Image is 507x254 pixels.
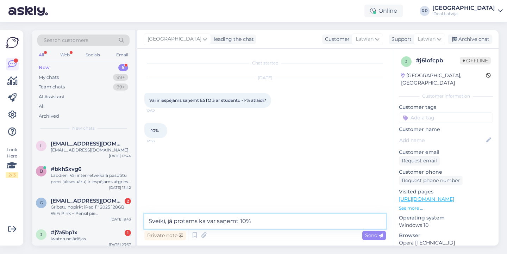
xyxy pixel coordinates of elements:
p: Windows 10 [399,222,493,229]
input: Add name [399,136,485,144]
div: Request phone number [399,176,463,185]
div: [DATE] [144,75,386,81]
div: [EMAIL_ADDRESS][DOMAIN_NAME] [51,147,131,153]
div: Team chats [39,83,65,91]
span: Latvian [418,35,436,43]
span: b [40,168,43,174]
div: 2 / 3 [6,172,18,178]
a: [URL][DOMAIN_NAME] [399,196,454,202]
div: Email [115,50,130,60]
span: -10% [149,128,159,133]
span: #bkh5xvg6 [51,166,81,172]
div: Look Here [6,147,18,178]
span: j [405,59,407,64]
div: Customer information [399,93,493,99]
p: Browser [399,232,493,239]
div: leading the chat [211,36,254,43]
span: laura.neilande10@inbox.lv [51,141,124,147]
p: See more ... [399,205,493,211]
div: Customer [322,36,350,43]
div: [DATE] 23:37 [109,242,131,247]
div: # j6lofcpb [416,56,460,65]
span: g [40,200,43,205]
div: Archive chat [448,35,492,44]
div: iwatch nelādējas [51,236,131,242]
span: l [40,143,43,148]
div: AI Assistant [39,93,65,100]
span: [GEOGRAPHIC_DATA] [148,35,201,43]
div: 99+ [113,74,128,81]
span: Offline [460,57,491,64]
span: 12:52 [146,108,173,113]
div: Web [59,50,71,60]
div: Request email [399,156,440,166]
span: Send [365,232,383,238]
div: [DATE] 13:42 [109,185,131,190]
div: 99+ [113,83,128,91]
span: #j7a5bp1x [51,229,77,236]
div: 1 [125,230,131,236]
div: New [39,64,50,71]
span: 12:53 [146,138,173,144]
p: Visited pages [399,188,493,196]
p: Customer phone [399,168,493,176]
span: Search customers [44,37,88,44]
span: gornat@inbox.lv [51,198,124,204]
span: Vai ir iespējams saņemt ESTO 3 ar studentu -1-% atlaidi? [149,98,266,103]
div: Support [389,36,412,43]
div: My chats [39,74,59,81]
p: Customer email [399,149,493,156]
div: RP [420,6,430,16]
div: [GEOGRAPHIC_DATA], [GEOGRAPHIC_DATA] [401,72,486,87]
div: Archived [39,113,59,120]
p: Customer tags [399,104,493,111]
div: Gribetu nopirkt iPad 11" 2025 128GB WiFi Pink + Pensil pie viņam(parastais). Cik būs kopā, ar atl... [51,204,131,217]
div: [GEOGRAPHIC_DATA] [432,5,495,11]
span: j [40,232,42,237]
input: Add a tag [399,112,493,123]
textarea: Sveiki, jā protams ka var saņemt 10% [144,214,386,229]
div: All [39,103,45,110]
img: Askly Logo [6,36,19,49]
p: Customer name [399,126,493,133]
div: All [37,50,45,60]
div: 2 [125,198,131,204]
p: Operating system [399,214,493,222]
a: [GEOGRAPHIC_DATA]iDeal Latvija [432,5,503,17]
p: Opera [TECHNICAL_ID] [399,239,493,247]
span: Latvian [356,35,374,43]
div: Socials [84,50,101,60]
span: New chats [72,125,95,131]
div: Online [364,5,403,17]
div: Private note [144,231,186,240]
div: iDeal Latvija [432,11,495,17]
div: [DATE] 8:43 [111,217,131,222]
div: Labdien. Vai internetveikalā pasūtītu preci (aksesuāru) ir iespējams atgriest un saņemt naudu atp... [51,172,131,185]
div: [DATE] 13:44 [109,153,131,159]
div: Chat started [144,60,386,66]
div: 5 [118,64,128,71]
